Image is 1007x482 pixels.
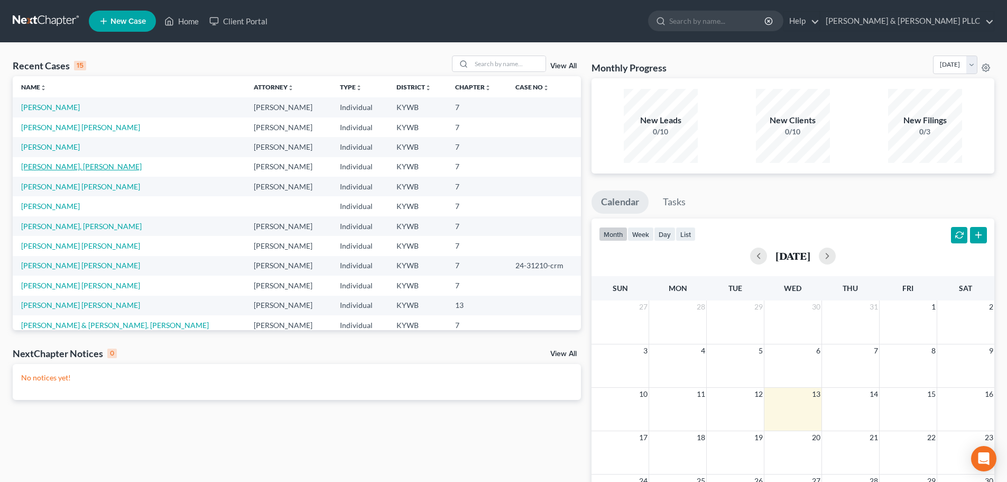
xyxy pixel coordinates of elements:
[930,301,937,313] span: 1
[388,315,447,335] td: KYWB
[74,61,86,70] div: 15
[21,222,142,231] a: [PERSON_NAME], [PERSON_NAME]
[388,157,447,177] td: KYWB
[425,85,431,91] i: unfold_more
[696,301,706,313] span: 28
[638,431,649,444] span: 17
[811,431,821,444] span: 20
[984,388,994,401] span: 16
[869,388,879,401] span: 14
[624,114,698,126] div: New Leads
[245,97,331,117] td: [PERSON_NAME]
[340,83,362,91] a: Typeunfold_more
[331,315,388,335] td: Individual
[447,256,507,276] td: 7
[592,190,649,214] a: Calendar
[21,182,140,191] a: [PERSON_NAME] [PERSON_NAME]
[756,126,830,137] div: 0/10
[902,284,913,293] span: Fri
[550,62,577,70] a: View All
[676,227,696,241] button: list
[757,344,764,357] span: 5
[388,276,447,295] td: KYWB
[447,157,507,177] td: 7
[107,349,117,358] div: 0
[507,256,581,276] td: 24-31210-crm
[245,296,331,315] td: [PERSON_NAME]
[926,388,937,401] span: 15
[447,97,507,117] td: 7
[669,284,687,293] span: Mon
[388,177,447,196] td: KYWB
[388,236,447,256] td: KYWB
[485,85,491,91] i: unfold_more
[869,431,879,444] span: 21
[515,83,549,91] a: Case Nounfold_more
[988,344,994,357] span: 9
[753,431,764,444] span: 19
[669,11,766,31] input: Search by name...
[254,83,294,91] a: Attorneyunfold_more
[784,284,801,293] span: Wed
[472,56,546,71] input: Search by name...
[245,137,331,157] td: [PERSON_NAME]
[959,284,972,293] span: Sat
[988,301,994,313] span: 2
[245,117,331,137] td: [PERSON_NAME]
[930,344,937,357] span: 8
[331,97,388,117] td: Individual
[21,281,140,290] a: [PERSON_NAME] [PERSON_NAME]
[592,61,667,74] h3: Monthly Progress
[21,162,142,171] a: [PERSON_NAME], [PERSON_NAME]
[245,236,331,256] td: [PERSON_NAME]
[642,344,649,357] span: 3
[653,190,695,214] a: Tasks
[245,276,331,295] td: [PERSON_NAME]
[388,97,447,117] td: KYWB
[388,256,447,276] td: KYWB
[811,388,821,401] span: 13
[21,321,209,330] a: [PERSON_NAME] & [PERSON_NAME], [PERSON_NAME]
[638,388,649,401] span: 10
[599,227,627,241] button: month
[331,157,388,177] td: Individual
[753,388,764,401] span: 12
[331,216,388,236] td: Individual
[627,227,654,241] button: week
[21,202,80,211] a: [PERSON_NAME]
[245,157,331,177] td: [PERSON_NAME]
[543,85,549,91] i: unfold_more
[613,284,628,293] span: Sun
[331,137,388,157] td: Individual
[926,431,937,444] span: 22
[984,431,994,444] span: 23
[447,236,507,256] td: 7
[204,12,273,31] a: Client Portal
[388,296,447,315] td: KYWB
[756,114,830,126] div: New Clients
[815,344,821,357] span: 6
[873,344,879,357] span: 7
[331,256,388,276] td: Individual
[696,431,706,444] span: 18
[447,296,507,315] td: 13
[331,177,388,196] td: Individual
[696,388,706,401] span: 11
[971,446,996,471] div: Open Intercom Messenger
[388,137,447,157] td: KYWB
[550,350,577,358] a: View All
[624,126,698,137] div: 0/10
[21,261,140,270] a: [PERSON_NAME] [PERSON_NAME]
[638,301,649,313] span: 27
[21,142,80,151] a: [PERSON_NAME]
[388,196,447,216] td: KYWB
[388,117,447,137] td: KYWB
[447,315,507,335] td: 7
[775,250,810,261] h2: [DATE]
[245,177,331,196] td: [PERSON_NAME]
[753,301,764,313] span: 29
[331,296,388,315] td: Individual
[21,103,80,112] a: [PERSON_NAME]
[455,83,491,91] a: Chapterunfold_more
[13,347,117,360] div: NextChapter Notices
